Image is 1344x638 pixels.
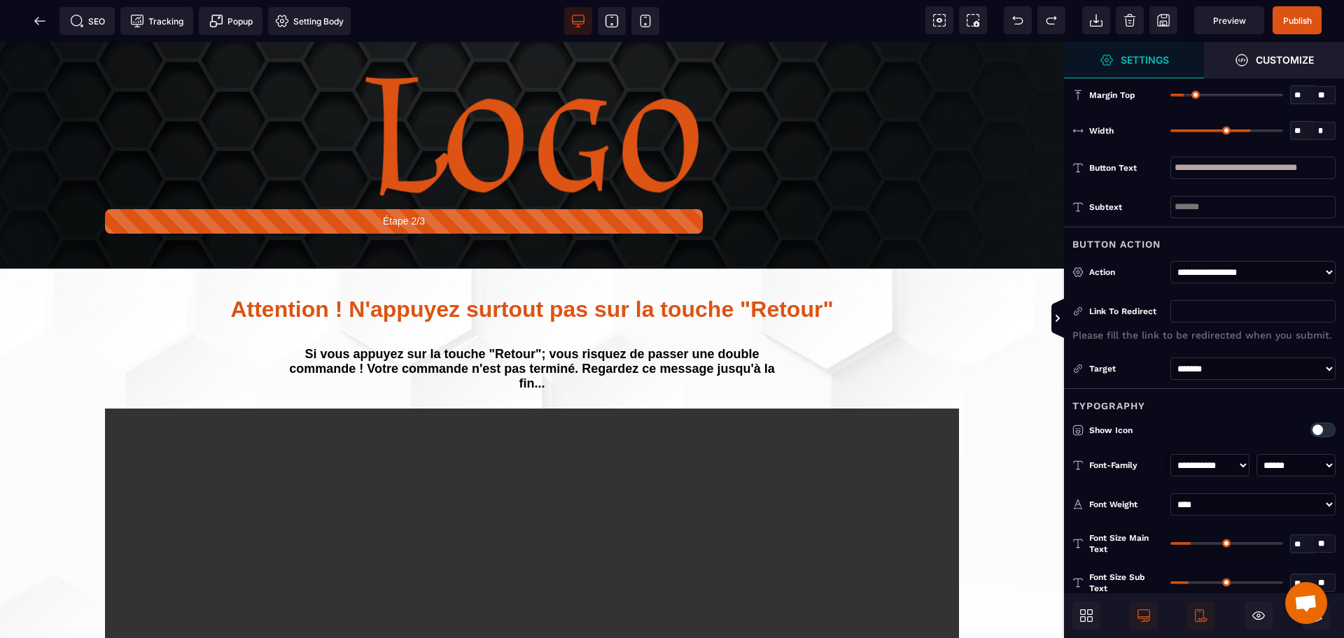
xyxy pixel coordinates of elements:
[1187,602,1215,630] span: Is Show Mobile
[1149,6,1177,34] span: Save
[1064,298,1078,340] span: Toggle Views
[26,7,54,35] span: Back
[70,14,105,28] span: SEO
[1089,458,1163,472] div: Font-Family
[1037,6,1065,34] span: Redo
[959,6,987,34] span: Screenshot
[1213,15,1246,26] span: Preview
[1256,55,1314,65] strong: Customize
[1116,6,1144,34] span: Clear
[631,7,659,35] span: View mobile
[1089,532,1163,555] span: Font Size Main Text
[1089,125,1114,136] span: Width
[1285,582,1327,624] div: Mở cuộc trò chuyện
[1072,329,1332,341] p: Please fill the link to be redirected when you submit.
[1072,602,1100,630] span: Open Blocks
[383,173,425,185] text: Étape 2/3
[1089,90,1135,101] span: Margin Top
[59,7,115,35] span: Seo meta data
[1072,362,1163,376] div: Target
[1072,304,1163,318] div: Link to redirect
[105,248,959,288] h1: Attention ! N'appuyez surtout pas sur la touche "Retour"
[1273,6,1322,34] span: Save
[1089,572,1163,594] span: Font Size Sub Text
[199,7,262,35] span: Create Alert Modal
[1082,6,1110,34] span: Open Import Webpage
[1283,15,1312,26] span: Publish
[925,6,953,34] span: View components
[1004,6,1032,34] span: Undo
[289,305,778,348] b: Si vous appuyez sur la touche "Retour"; vous risquez de passer une double commande ! Votre comman...
[1089,265,1163,279] div: Action
[268,7,351,35] span: Favicon
[1089,497,1163,511] div: Font Weight
[1121,55,1169,65] strong: Settings
[275,14,344,28] span: Setting Body
[209,14,253,28] span: Popup
[1072,423,1247,437] p: Show Icon
[1130,602,1158,630] span: Is Show Desktop
[1064,388,1344,414] div: Typography
[365,35,699,154] img: 276_Logo_-_1.png
[1194,6,1264,34] span: Preview
[598,7,626,35] span: View tablet
[1204,42,1344,78] span: Open Style Manager
[1089,161,1163,175] div: Button Text
[130,14,183,28] span: Tracking
[1089,200,1163,214] div: Subtext
[1245,602,1273,630] span: Cmd Hidden Block
[564,7,592,35] span: View desktop
[120,7,193,35] span: Tracking code
[1064,227,1344,253] div: Button Action
[1064,42,1204,78] span: Open Style Manager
